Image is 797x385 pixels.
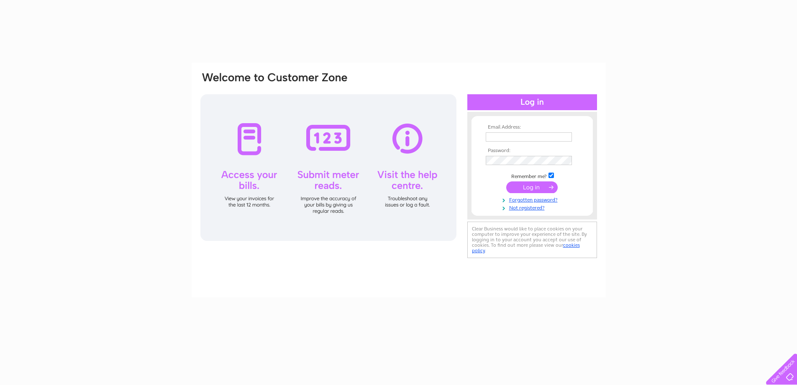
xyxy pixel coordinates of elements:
[484,148,581,154] th: Password:
[484,171,581,180] td: Remember me?
[506,181,558,193] input: Submit
[486,203,581,211] a: Not registered?
[472,242,580,253] a: cookies policy
[486,195,581,203] a: Forgotten password?
[484,124,581,130] th: Email Address:
[467,222,597,258] div: Clear Business would like to place cookies on your computer to improve your experience of the sit...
